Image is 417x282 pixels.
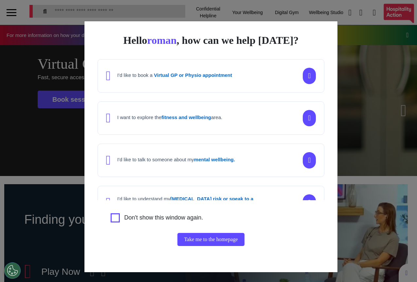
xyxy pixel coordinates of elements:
label: Don't show this window again. [124,213,203,222]
strong: mental wellbeing. [194,157,235,162]
strong: fitness and wellbeing [161,115,211,120]
input: Agree to privacy policy [111,213,120,222]
strong: [MEDICAL_DATA] risk or speak to a [MEDICAL_DATA] nurse [117,196,253,207]
h4: I'd like to talk to someone about my [117,157,235,163]
strong: Virtual GP or Physio appointment [154,72,232,78]
button: Take me to the homepage [177,233,244,246]
span: roman [147,34,177,46]
div: Hello , how can we help [DATE]? [98,34,325,46]
h4: I'd like to book a [117,72,232,78]
button: Open Preferences [4,262,21,279]
h4: I'd like to understand my about my symptoms or diagnosis. [117,196,274,208]
h4: I want to explore the area. [117,115,222,120]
